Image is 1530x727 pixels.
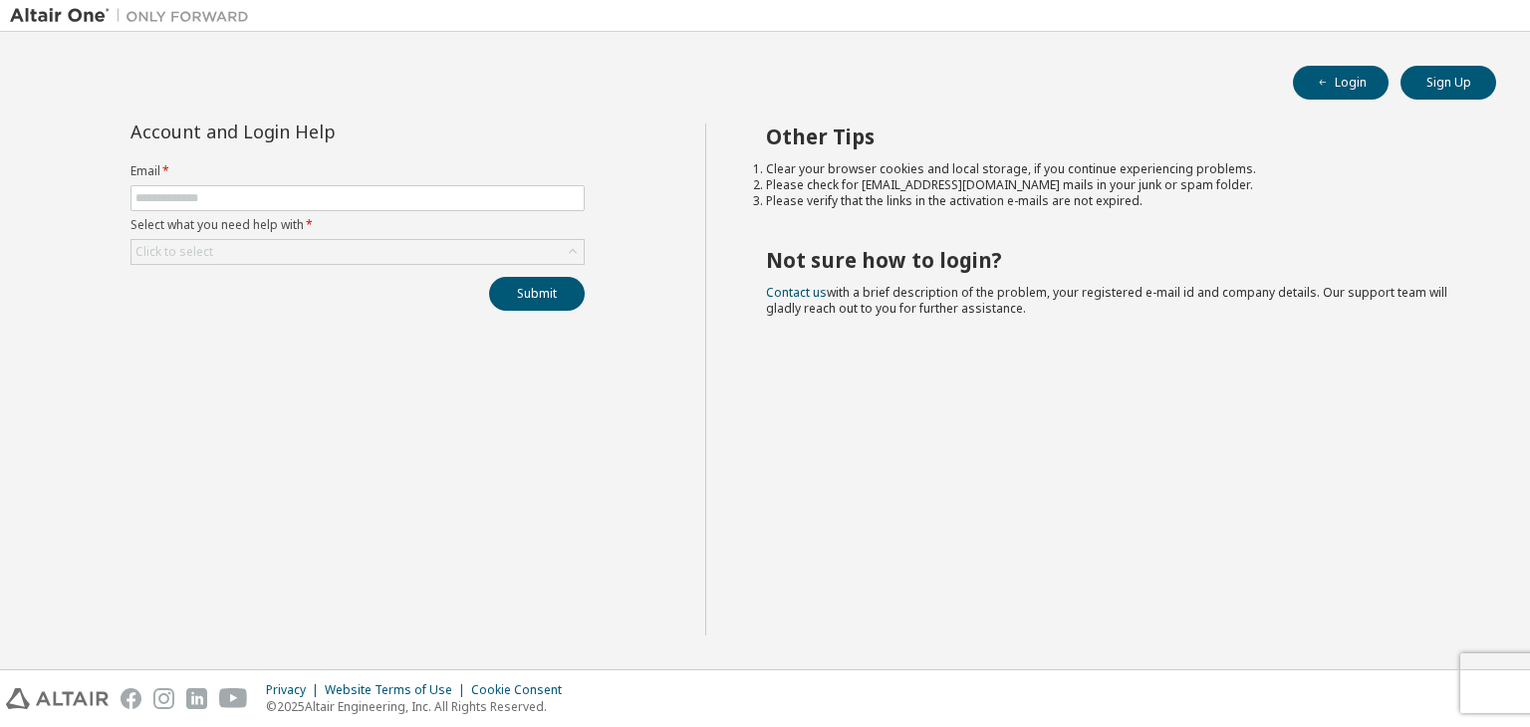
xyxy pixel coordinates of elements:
label: Select what you need help with [130,217,585,233]
li: Please verify that the links in the activation e-mails are not expired. [766,193,1461,209]
li: Please check for [EMAIL_ADDRESS][DOMAIN_NAME] mails in your junk or spam folder. [766,177,1461,193]
div: Account and Login Help [130,123,494,139]
img: youtube.svg [219,688,248,709]
div: Click to select [131,240,584,264]
div: Cookie Consent [471,682,574,698]
a: Contact us [766,284,827,301]
img: facebook.svg [121,688,141,709]
div: Click to select [135,244,213,260]
img: Altair One [10,6,259,26]
img: linkedin.svg [186,688,207,709]
div: Privacy [266,682,325,698]
button: Sign Up [1401,66,1496,100]
div: Website Terms of Use [325,682,471,698]
h2: Other Tips [766,123,1461,149]
p: © 2025 Altair Engineering, Inc. All Rights Reserved. [266,698,574,715]
img: instagram.svg [153,688,174,709]
button: Login [1293,66,1389,100]
span: with a brief description of the problem, your registered e-mail id and company details. Our suppo... [766,284,1447,317]
button: Submit [489,277,585,311]
li: Clear your browser cookies and local storage, if you continue experiencing problems. [766,161,1461,177]
h2: Not sure how to login? [766,247,1461,273]
img: altair_logo.svg [6,688,109,709]
label: Email [130,163,585,179]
